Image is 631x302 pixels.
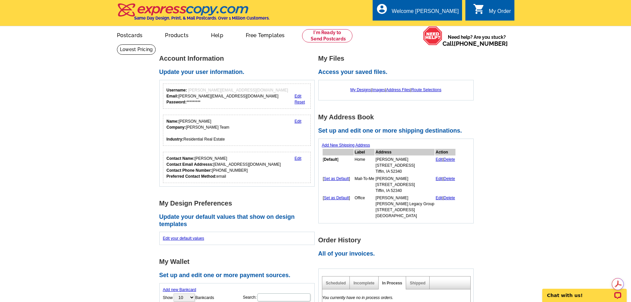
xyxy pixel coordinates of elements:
[411,88,442,92] a: Route Selections
[188,88,288,92] span: [PERSON_NAME][EMAIL_ADDRESS][DOMAIN_NAME]
[294,119,301,124] a: Edit
[410,281,425,285] a: Shipped
[322,143,370,148] a: Add New Shipping Address
[167,94,179,98] strong: Email:
[323,156,354,175] td: [ ]
[163,152,311,183] div: Who should we contact regarding order issues?
[167,174,217,179] strong: Preferred Contact Method:
[174,293,195,302] select: ShowBankcards
[167,156,195,161] strong: Contact Name:
[375,195,435,219] td: [PERSON_NAME] [PERSON_NAME] Legacy Group [STREET_ADDRESS] [GEOGRAPHIC_DATA]
[167,162,214,167] strong: Contact Email Addresss:
[376,3,388,15] i: account_circle
[444,176,455,181] a: Delete
[423,26,443,45] img: help
[167,137,184,142] strong: Industry:
[322,84,470,96] div: | | |
[443,34,511,47] span: Need help? Are you stuck?
[436,196,443,200] a: Edit
[167,155,281,179] div: [PERSON_NAME] [EMAIL_ADDRESS][DOMAIN_NAME] [PHONE_NUMBER] email
[163,84,311,109] div: Your login information.
[257,293,310,301] input: Search:
[443,40,508,47] span: Call
[375,175,435,194] td: [PERSON_NAME] [STREET_ADDRESS] Tiffin, IA 52340
[294,94,301,98] a: Edit
[163,236,204,241] a: Edit your default values
[159,272,318,279] h2: Set up and edit one or more payment sources.
[159,213,318,228] h2: Update your default values that show on design templates
[353,281,374,285] a: Incomplete
[117,8,270,21] a: Same Day Design, Print, & Mail Postcards. Over 1 Million Customers.
[167,168,212,173] strong: Contact Phone Number:
[375,149,435,155] th: Address
[350,88,371,92] a: My Designs
[538,281,631,302] iframe: LiveChat chat widget
[435,175,455,194] td: |
[318,237,477,244] h1: Order History
[318,55,477,62] h1: My Files
[294,156,301,161] a: Edit
[473,3,485,15] i: shopping_cart
[454,40,508,47] a: [PHONE_NUMBER]
[167,88,187,92] strong: Username:
[318,69,477,76] h2: Access your saved files.
[326,281,346,285] a: Scheduled
[200,27,234,42] a: Help
[473,7,511,16] a: shopping_cart My Order
[167,125,186,130] strong: Company:
[324,196,349,200] a: Set as Default
[435,195,455,219] td: |
[154,27,199,42] a: Products
[134,16,270,21] h4: Same Day Design, Print, & Mail Postcards. Over 1 Million Customers.
[318,114,477,121] h1: My Address Book
[323,195,354,219] td: [ ]
[386,88,410,92] a: Address Files
[167,87,288,105] div: [PERSON_NAME][EMAIL_ADDRESS][DOMAIN_NAME] *********
[323,175,354,194] td: [ ]
[159,258,318,265] h1: My Wallet
[392,8,459,18] div: Welcome [PERSON_NAME]
[435,149,455,155] th: Action
[444,157,455,162] a: Delete
[159,69,318,76] h2: Update your user information.
[243,293,311,302] label: Search:
[436,157,443,162] a: Edit
[106,27,153,42] a: Postcards
[354,149,375,155] th: Label
[167,100,187,104] strong: Password:
[322,295,394,300] em: You currently have no in process orders.
[435,156,455,175] td: |
[294,100,305,104] a: Reset
[163,115,311,146] div: Your personal details.
[372,88,385,92] a: Images
[324,176,349,181] a: Set as Default
[167,119,179,124] strong: Name:
[354,156,375,175] td: Home
[354,195,375,219] td: Office
[235,27,295,42] a: Free Templates
[318,250,477,258] h2: All of your invoices.
[382,281,402,285] a: In Process
[489,8,511,18] div: My Order
[159,55,318,62] h1: Account Information
[167,118,230,142] div: [PERSON_NAME] [PERSON_NAME] Team Residential Real Estate
[444,196,455,200] a: Delete
[318,127,477,135] h2: Set up and edit one or more shipping destinations.
[163,287,196,292] a: Add new Bankcard
[324,157,338,162] b: Default
[159,200,318,207] h1: My Design Preferences
[354,175,375,194] td: Mail-To-Me
[375,156,435,175] td: [PERSON_NAME] [STREET_ADDRESS] Tiffin, IA 52340
[436,176,443,181] a: Edit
